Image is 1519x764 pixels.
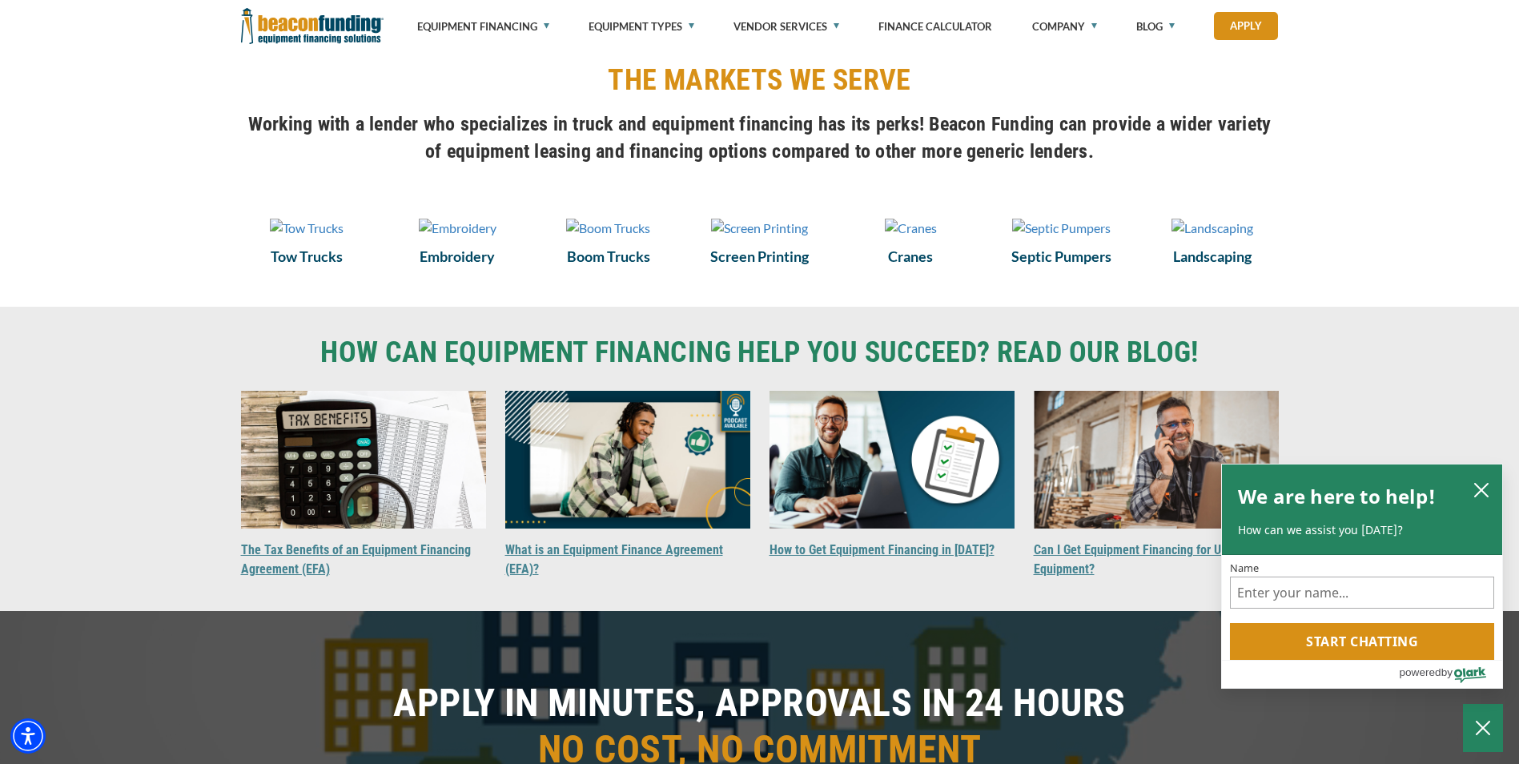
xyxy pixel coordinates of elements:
[1034,391,1279,529] img: Can I Get Equipment Financing for Used Equipment?
[693,217,826,238] a: Screen Printing
[1230,577,1494,609] input: Name
[1012,219,1111,238] img: Septic Pumpers
[1469,478,1494,501] button: close chatbox
[885,219,937,238] img: Cranes
[241,62,1279,99] h2: THE MARKETS WE SERVE
[1441,662,1453,682] span: by
[1238,522,1486,538] p: How can we assist you [DATE]?
[566,219,650,238] img: Boom Trucks
[995,246,1127,267] a: Septic Pumpers
[1238,481,1436,513] h2: We are here to help!
[241,111,1279,165] h4: Working with a lender who specializes in truck and equipment financing has its perks! Beacon Fund...
[241,246,373,267] a: Tow Trucks
[1147,246,1279,267] a: Landscaping
[1221,464,1503,690] div: olark chatbox
[505,391,750,529] img: What is an Equipment Finance Agreement (EFA)?
[10,718,46,754] div: Accessibility Menu
[392,217,524,238] a: Embroidery
[241,339,1279,367] a: HOW CAN EQUIPMENT FINANCING HELP YOU SUCCEED? READ OUR BLOG!
[1147,217,1279,238] a: Landscaping
[241,217,373,238] a: Tow Trucks
[770,542,995,557] a: How to Get Equipment Financing in [DATE]?
[270,219,344,238] img: Tow Trucks
[1230,623,1494,660] button: Start chatting
[770,391,1015,529] img: How to Get Equipment Financing in 2025?
[1171,219,1253,238] img: Landscaping
[241,391,486,529] img: The Tax Benefits of an Equipment Financing Agreement (EFA)
[845,217,977,238] a: Cranes
[1463,704,1503,752] button: Close Chatbox
[1034,542,1240,577] a: Can I Get Equipment Financing for Used Equipment?
[1399,661,1502,688] a: Powered by Olark - open in a new tab
[419,219,496,238] img: Embroidery
[995,217,1127,238] a: Septic Pumpers
[543,246,675,267] a: Boom Trucks
[392,246,524,267] a: Embroidery
[1399,662,1441,682] span: powered
[241,542,471,577] a: The Tax Benefits of an Equipment Financing Agreement (EFA)
[693,246,826,267] a: Screen Printing
[543,217,675,238] a: Boom Trucks
[845,246,977,267] a: Cranes
[505,542,723,577] a: What is an Equipment Finance Agreement (EFA)?
[711,219,808,238] img: Screen Printing
[1230,563,1494,573] label: Name
[1214,12,1278,40] a: Apply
